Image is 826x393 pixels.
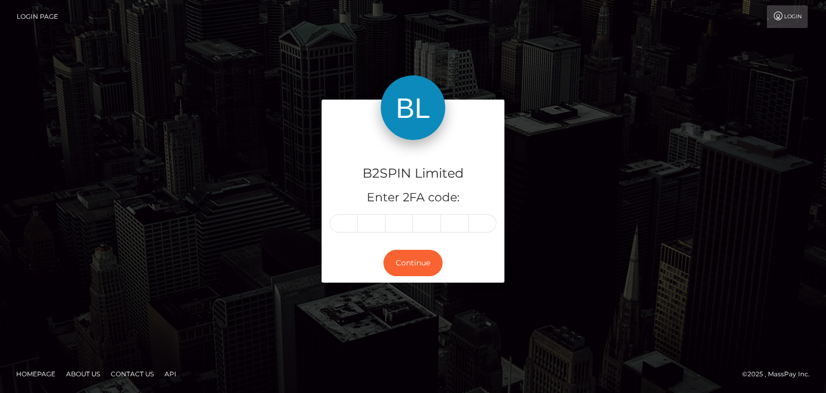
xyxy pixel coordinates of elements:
[383,250,443,276] button: Continue
[160,366,181,382] a: API
[106,366,158,382] a: Contact Us
[17,5,58,28] a: Login Page
[12,366,60,382] a: Homepage
[62,366,104,382] a: About Us
[767,5,808,28] a: Login
[381,75,445,140] img: B2SPIN Limited
[742,368,818,380] div: © 2025 , MassPay Inc.
[330,164,496,183] h4: B2SPIN Limited
[330,190,496,206] h5: Enter 2FA code:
